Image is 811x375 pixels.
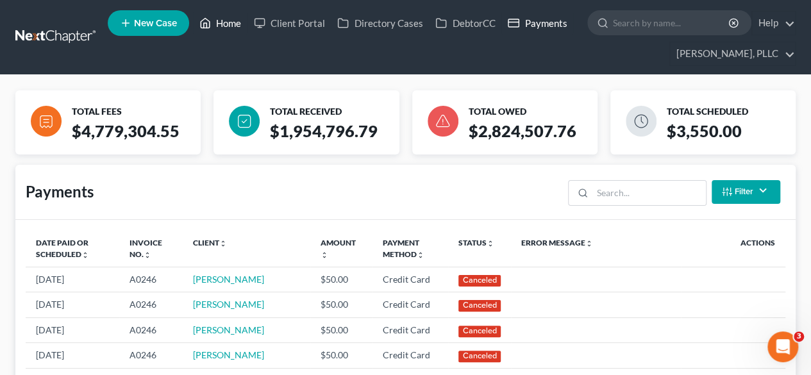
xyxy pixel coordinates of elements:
td: $50.00 [310,343,372,368]
a: [PERSON_NAME] [193,274,264,285]
a: Clientunfold_more [193,238,227,247]
a: Statusunfold_more [458,238,494,247]
td: A0246 [119,267,183,292]
td: Credit Card [372,267,448,292]
input: Search... [592,181,706,205]
a: [PERSON_NAME] [193,349,264,360]
td: [DATE] [26,343,119,368]
div: TOTAL SCHEDULED [667,106,790,118]
td: A0246 [119,292,183,317]
td: [DATE] [26,292,119,317]
td: Credit Card [372,343,448,368]
a: Help [752,12,795,35]
td: $50.00 [310,317,372,342]
a: [PERSON_NAME] [193,324,264,335]
div: TOTAL OWED [469,106,592,118]
i: unfold_more [416,251,424,259]
div: TOTAL RECEIVED [270,106,394,118]
i: unfold_more [487,240,494,247]
div: $1,954,796.79 [265,121,409,154]
div: $3,550.00 [662,121,806,154]
i: unfold_more [81,251,89,259]
td: [DATE] [26,267,119,292]
a: Client Portal [247,12,331,35]
input: Search by name... [613,11,730,35]
i: unfold_more [219,240,227,247]
div: TOTAL FEES [72,106,196,118]
td: $50.00 [310,292,372,317]
a: Amountunfold_more [321,238,356,258]
span: New Case [134,19,177,28]
a: Invoice No.unfold_more [130,238,162,258]
i: unfold_more [585,240,593,247]
div: $2,824,507.76 [464,121,608,154]
img: icon-danger-e58c4ab046b7aead248db79479122951d35969c85d4bc7e3c99ded9e97da88b9.svg [428,106,458,137]
div: Canceled [458,275,501,287]
span: 3 [794,331,804,342]
i: unfold_more [144,251,151,259]
div: Canceled [458,300,501,312]
a: Directory Cases [331,12,429,35]
th: Actions [681,230,785,267]
i: unfold_more [321,251,328,259]
td: $50.00 [310,267,372,292]
a: Home [193,12,247,35]
td: A0246 [119,343,183,368]
a: Payment Methodunfold_more [382,238,424,258]
div: Payments [26,181,94,202]
div: $4,779,304.55 [67,121,211,154]
a: [PERSON_NAME], PLLC [670,42,795,65]
div: Canceled [458,326,501,337]
img: icon-clock-d73164eb2ae29991c6cfd87df313ee0fe99a8f842979cbe5c34fb2ad7dc89896.svg [626,106,656,137]
div: Canceled [458,351,501,362]
img: icon-file-b29cf8da5eedfc489a46aaea687006073f244b5a23b9e007f89f024b0964413f.svg [31,106,62,137]
iframe: Intercom live chat [767,331,798,362]
img: icon-check-083e517794b2d0c9857e4f635ab0b7af2d0c08d6536bacabfc8e022616abee0b.svg [229,106,260,137]
a: [PERSON_NAME] [193,299,264,310]
td: Credit Card [372,292,448,317]
a: DebtorCC [429,12,501,35]
a: Error Messageunfold_more [521,238,593,247]
a: Payments [501,12,573,35]
td: A0246 [119,317,183,342]
a: Date Paid or Scheduledunfold_more [36,238,89,258]
td: [DATE] [26,317,119,342]
button: Filter [712,180,780,204]
td: Credit Card [372,317,448,342]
